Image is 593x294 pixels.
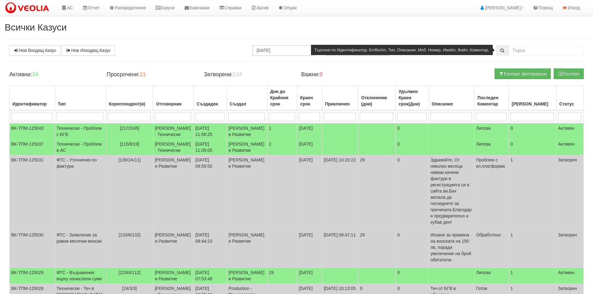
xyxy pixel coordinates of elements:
[119,232,140,237] span: [133/6/132]
[106,86,153,110] th: Кореспондент(и): No sort applied, activate to apply an ascending sort
[153,268,194,284] td: [PERSON_NAME] и Развитие
[322,230,358,268] td: [DATE] 09:47:11
[509,230,557,268] td: 1
[297,86,322,110] th: Краен срок: No sort applied, activate to apply an ascending sort
[55,86,106,110] th: Тип: No sort applied, activate to apply an ascending sort
[153,86,194,110] th: Отговорник: No sort applied, activate to apply an ascending sort
[509,268,557,284] td: 1
[10,230,55,268] td: ВК-ТПМ-125030
[509,139,557,155] td: 0
[55,155,106,230] td: ФТС - Уточнения по фактура
[269,126,271,131] span: 1
[476,232,501,237] span: Обработено
[269,142,271,147] span: 2
[194,86,227,110] th: Създаден: No sort applied, activate to apply an ascending sort
[509,45,584,56] input: Търсене по Идентификатор, Бл/Вх/Ап, Тип, Описание, Моб. Номер, Имейл, Файл, Коментар,
[10,139,55,155] td: ВК-ТПМ-125037
[108,100,152,108] div: Кореспондент(и)
[511,100,555,108] div: [PERSON_NAME]
[155,100,192,108] div: Отговорник
[32,71,38,77] b: 34
[556,230,583,268] td: Затворен
[358,86,396,110] th: Отклонение (дни): No sort applied, activate to apply an ascending sort
[509,86,557,110] th: Брой Файлове: No sort applied, activate to apply an ascending sort
[153,123,194,139] td: [PERSON_NAME] - Технически
[556,123,583,139] td: Активен
[495,68,551,79] button: Експорт филтрирани
[299,93,320,108] div: Краен срок
[431,232,473,263] p: Искане за промяна на вноската на 150 лв, поради увеличение на брой обитатели.
[57,100,104,108] div: Тип
[55,139,106,155] td: Технически - Проблем в АС
[297,123,322,139] td: [DATE]
[556,86,583,110] th: Статус: No sort applied, activate to apply an ascending sort
[474,86,509,110] th: Последен Коментар: No sort applied, activate to apply an ascending sort
[227,268,267,284] td: [PERSON_NAME] и Развитие
[396,155,429,230] td: 0
[476,126,491,131] span: Липсва
[153,230,194,268] td: [PERSON_NAME] и Развитие
[118,157,141,162] span: [139/2А/11]
[476,142,491,147] span: Липсва
[431,157,473,225] p: Здравейте, От няколко месеца нямам качени фактури в регистрацията си в сайта ви.Бих желала да пог...
[9,72,97,78] h4: Активни:
[301,72,389,78] h4: Важни:
[297,268,322,284] td: [DATE]
[120,126,139,131] span: [217/2/45]
[55,268,106,284] td: ФТС - Възражения върху начислени суми
[55,123,106,139] td: Технически - Проблем с БГВ
[10,268,55,284] td: ВК-ТПМ-125029
[297,155,322,230] td: [DATE]
[358,155,396,230] td: 29
[119,270,140,275] span: [229/4/112]
[269,270,274,275] span: 29
[396,139,429,155] td: 0
[227,123,267,139] td: [PERSON_NAME] и Развитие
[396,86,429,110] th: Удължен Краен срок(Дни): No sort applied, activate to apply an ascending sort
[556,155,583,230] td: Затворен
[62,45,115,56] a: Нов Изходящ Казус
[320,71,323,77] b: 0
[227,155,267,230] td: [PERSON_NAME] и Развитие
[396,268,429,284] td: 0
[509,155,557,230] td: 1
[396,230,429,268] td: 0
[269,87,296,108] div: Дни до Крайния срок
[106,72,194,78] h4: Просрочени:
[554,68,584,79] button: Експорт
[10,155,55,230] td: ВК-ТПМ-125031
[194,230,227,268] td: [DATE] 09:44:23
[195,100,225,108] div: Създаден
[10,86,55,110] th: Идентификатор: No sort applied, activate to apply an ascending sort
[204,72,292,78] h4: Затворени:
[297,139,322,155] td: [DATE]
[194,123,227,139] td: [DATE] 11:58:25
[322,155,358,230] td: [DATE] 10:20:22
[322,86,358,110] th: Приключен: No sort applied, activate to apply an ascending sort
[476,270,491,275] span: Липсва
[558,100,582,108] div: Статус
[9,45,60,56] a: Нов Входящ Казус
[194,139,227,155] td: [DATE] 11:05:05
[11,100,53,108] div: Идентификатор
[139,71,146,77] b: 11
[397,87,427,108] div: Удължен Краен срок(Дни)
[227,230,267,268] td: [PERSON_NAME] и Развитие
[476,93,507,108] div: Последен Коментар
[556,268,583,284] td: Активен
[153,155,194,230] td: [PERSON_NAME] и Развитие
[476,286,487,291] span: Готов
[122,286,137,291] span: [24/3/3]
[227,86,267,110] th: Създал: No sort applied, activate to apply an ascending sort
[358,230,396,268] td: 29
[429,86,474,110] th: Описание: No sort applied, activate to apply an ascending sort
[120,142,139,147] span: [115/8/19]
[233,71,242,77] b: 134
[396,123,429,139] td: 0
[228,100,266,108] div: Създал
[297,230,322,268] td: [DATE]
[194,268,227,284] td: [DATE] 07:53:48
[194,155,227,230] td: [DATE] 09:59:52
[509,123,557,139] td: 0
[360,93,394,108] div: Отклонение (дни)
